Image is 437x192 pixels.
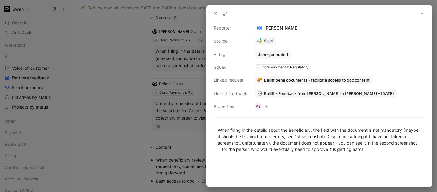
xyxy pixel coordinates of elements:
[264,91,394,96] span: Bailiff - Feedback from [PERSON_NAME] in [PERSON_NAME] - [DATE]
[255,89,397,98] a: Bailiff - Feedback from [PERSON_NAME] in [PERSON_NAME] - [DATE]
[257,78,262,82] img: 🥐
[214,76,247,84] div: Linked request
[214,64,247,71] div: Squad
[256,103,260,110] div: P2
[218,127,420,152] div: When filling in the details about the Beneficiary, the field with the document is not mandatory (...
[214,51,247,58] div: AI tag
[255,37,276,45] a: Slack
[214,37,247,45] div: Source
[257,52,288,57] div: User-generated
[214,24,247,32] div: Reporter
[214,90,247,97] div: Linked feedback
[214,103,247,110] div: Properties
[255,24,301,32] div: [PERSON_NAME]
[262,64,309,70] div: Core Payment & Regulatory
[258,26,262,30] div: A
[264,77,370,83] span: Bailiff bene documents - facilitate access to doc content
[255,76,372,84] button: 🥐Bailiff bene documents - facilitate access to doc content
